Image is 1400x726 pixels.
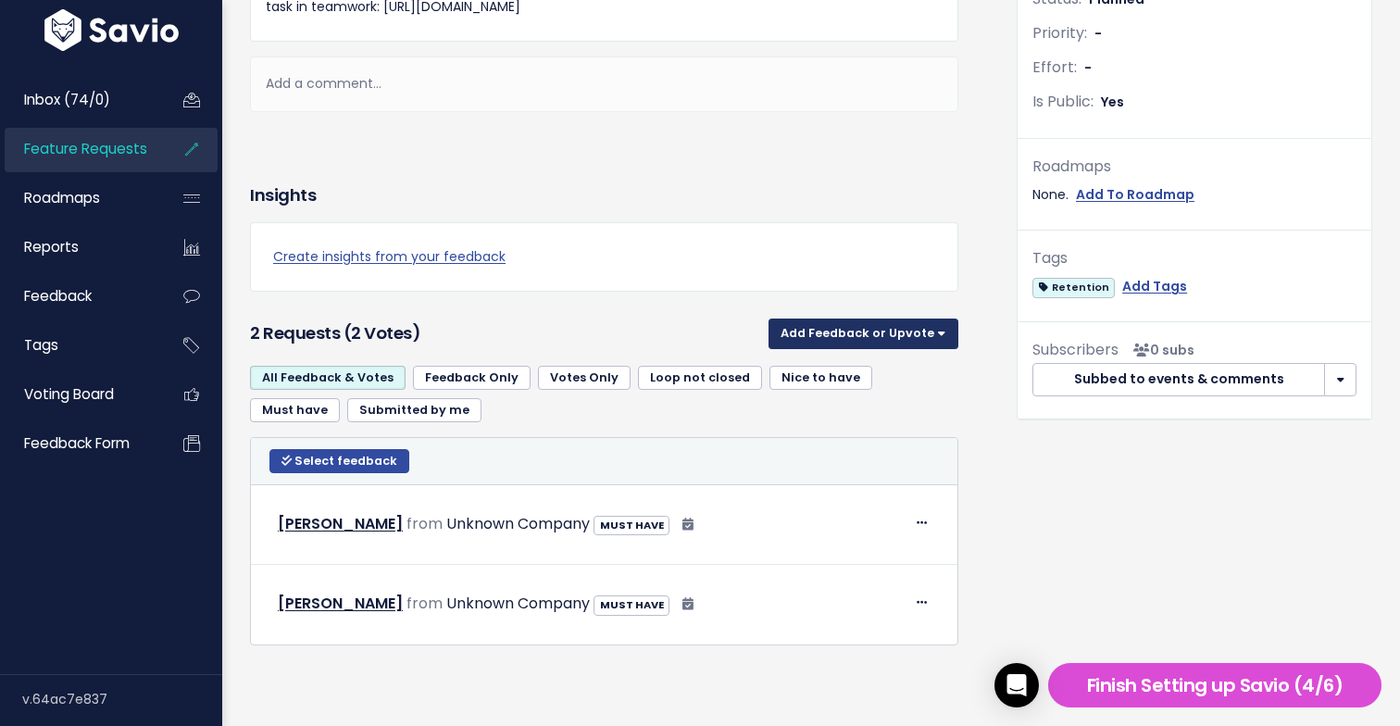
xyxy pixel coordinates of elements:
[769,319,958,348] button: Add Feedback or Upvote
[1032,245,1356,272] div: Tags
[1032,91,1094,112] span: Is Public:
[24,335,58,355] span: Tags
[446,511,590,538] div: Unknown Company
[1032,154,1356,181] div: Roadmaps
[24,139,147,158] span: Feature Requests
[5,128,154,170] a: Feature Requests
[5,79,154,121] a: Inbox (74/0)
[1032,56,1077,78] span: Effort:
[538,366,631,390] a: Votes Only
[1032,363,1325,396] button: Subbed to events & comments
[24,237,79,257] span: Reports
[5,226,154,269] a: Reports
[446,591,590,618] div: Unknown Company
[600,518,664,532] strong: MUST HAVE
[22,675,222,723] div: v.64ac7e837
[1056,671,1373,699] h5: Finish Setting up Savio (4/6)
[406,593,443,614] span: from
[1032,183,1356,207] div: None.
[638,366,762,390] a: Loop not closed
[5,373,154,416] a: Voting Board
[769,366,872,390] a: Nice to have
[24,90,110,109] span: Inbox (74/0)
[250,320,761,346] h3: 2 Requests (2 Votes)
[250,398,340,422] a: Must have
[1032,275,1115,298] a: Retention
[273,245,935,269] a: Create insights from your feedback
[5,177,154,219] a: Roadmaps
[413,366,531,390] a: Feedback Only
[5,422,154,465] a: Feedback form
[250,366,406,390] a: All Feedback & Votes
[278,593,403,614] a: [PERSON_NAME]
[347,398,481,422] a: Submitted by me
[24,433,130,453] span: Feedback form
[294,453,397,469] span: Select feedback
[600,597,664,612] strong: MUST HAVE
[250,56,958,111] div: Add a comment...
[994,663,1039,707] div: Open Intercom Messenger
[278,513,403,534] a: [PERSON_NAME]
[1126,341,1194,359] span: <p><strong>Subscribers</strong><br><br> No subscribers yet<br> </p>
[250,182,316,208] h3: Insights
[1101,93,1124,111] span: Yes
[5,275,154,318] a: Feedback
[24,286,92,306] span: Feedback
[406,513,443,534] span: from
[1032,278,1115,297] span: Retention
[269,449,409,473] button: Select feedback
[1122,275,1187,298] a: Add Tags
[5,324,154,367] a: Tags
[1094,24,1102,43] span: -
[1032,22,1087,44] span: Priority:
[1032,339,1119,360] span: Subscribers
[1084,58,1092,77] span: -
[40,9,183,51] img: logo-white.9d6f32f41409.svg
[24,384,114,404] span: Voting Board
[24,188,100,207] span: Roadmaps
[1076,183,1194,207] a: Add To Roadmap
